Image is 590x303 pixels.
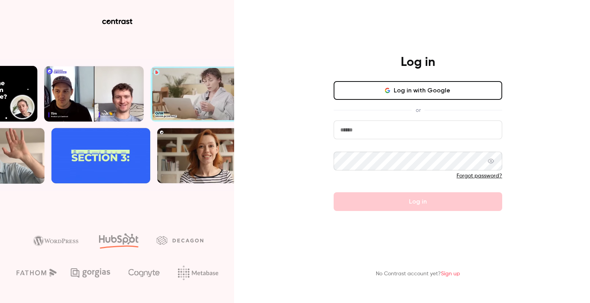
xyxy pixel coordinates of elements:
button: Log in with Google [334,81,502,100]
p: No Contrast account yet? [376,270,460,278]
span: or [412,106,425,114]
a: Forgot password? [457,173,502,179]
a: Sign up [441,271,460,276]
img: decagon [156,236,203,245]
h4: Log in [401,55,435,70]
